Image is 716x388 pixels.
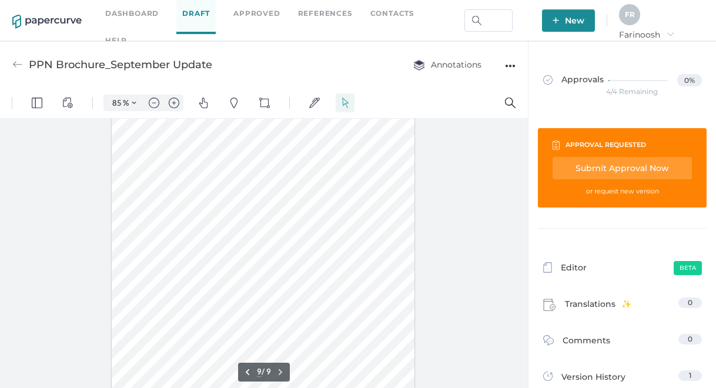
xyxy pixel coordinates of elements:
[543,297,702,315] a: Translations0
[28,6,46,25] button: Panel
[106,10,123,21] input: Set zoom
[553,17,559,24] img: plus-white.e19ec114.svg
[413,59,425,71] img: annotation-layers.cc6d0e6b.svg
[32,10,42,21] img: default-leftsidepanel.svg
[553,157,692,179] div: Submit Approval Now
[543,370,702,387] a: Version History1
[689,371,691,380] span: 1
[105,34,127,47] div: help
[619,29,674,40] span: Farinoosh
[225,6,243,25] button: Pins
[464,9,513,32] input: Search Workspace
[233,7,280,20] a: Approved
[563,334,610,352] span: Comments
[370,7,414,20] a: Contacts
[123,11,129,20] span: %
[688,298,692,307] span: 0
[543,262,552,273] img: template-icon-grey.e69f4ded.svg
[132,13,136,18] img: chevron.svg
[165,7,183,24] button: Zoom in
[402,53,493,76] button: Annotations
[543,299,556,312] img: claims-icon.71597b81.svg
[543,372,553,383] img: versions-icon.ee5af6b0.svg
[553,140,560,150] img: clipboard-icon-white.67177333.svg
[298,7,353,20] a: References
[472,16,481,25] img: search.bf03fe8b.svg
[12,59,23,70] img: back-arrow-grey.72011ae3.svg
[561,261,587,276] span: Editor
[105,7,159,20] a: Dashboard
[625,10,635,19] span: F R
[505,10,516,21] img: default-magnifying-glass.svg
[229,10,239,21] img: default-pin.svg
[336,6,354,25] button: Select
[543,261,702,276] a: EditorBeta
[125,7,143,24] button: Zoom Controls
[413,59,481,70] span: Annotations
[566,138,646,151] div: approval requested
[58,6,77,25] button: View Controls
[561,370,625,387] span: Version History
[501,6,520,25] button: Search
[257,279,262,289] input: Set page
[194,6,213,25] button: Pan
[565,297,631,315] span: Translations
[542,9,595,32] button: New
[505,58,516,74] div: ●●●
[553,185,692,198] div: or request new version
[309,10,320,21] img: default-sign.svg
[12,15,82,29] img: papercurve-logo-colour.7244d18c.svg
[198,10,209,21] img: default-pan.svg
[255,6,274,25] button: Shapes
[666,30,674,38] i: arrow_right
[305,6,324,25] button: Signatures
[149,10,159,21] img: default-minus.svg
[169,10,179,21] img: default-plus.svg
[62,10,73,21] img: default-viewcontrols.svg
[145,7,163,24] button: Zoom out
[543,75,553,85] img: approved-grey.341b8de9.svg
[677,74,702,86] span: 0%
[273,277,287,292] button: Next page
[543,334,702,352] a: Comments0
[536,62,709,108] a: Approvals0%
[553,9,584,32] span: New
[259,10,270,21] img: shapes-icon.svg
[340,10,350,21] img: default-select.svg
[543,335,554,349] img: comment-icon.4fbda5a2.svg
[688,335,692,343] span: 0
[674,261,702,275] span: Beta
[257,279,271,289] form: / 9
[543,74,604,87] span: Approvals
[240,277,255,292] button: Previous page
[29,53,212,76] div: PPN Brochure_September Update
